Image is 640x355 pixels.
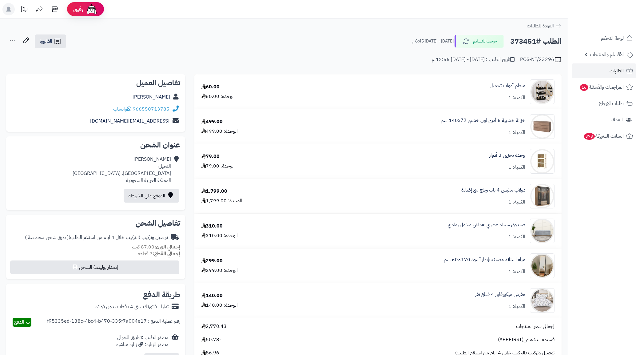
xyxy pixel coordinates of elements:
a: [PERSON_NAME] [133,93,170,101]
div: الكمية: 1 [508,268,525,275]
span: تم الدفع [14,318,30,326]
a: السلات المتروكة378 [572,129,636,143]
div: 1,799.00 [201,188,227,195]
button: خرجت للتسليم [455,35,504,48]
div: 140.00 [201,292,223,299]
div: [PERSON_NAME] النخيل، [GEOGRAPHIC_DATA]، [GEOGRAPHIC_DATA] المملكة العربية السعودية [73,156,171,184]
a: واتساب [113,105,131,113]
div: الكمية: 1 [508,199,525,206]
a: صندوق سجاد عصري بقماش مخمل رمادي [448,221,525,228]
div: الوحدة: 310.00 [201,232,238,239]
div: الوحدة: 499.00 [201,128,238,135]
h2: تفاصيل العميل [11,79,180,87]
div: 79.00 [201,153,220,160]
div: الكمية: 1 [508,129,525,136]
span: لوحة التحكم [601,34,624,42]
span: طلبات الإرجاع [599,99,624,108]
span: السلات المتروكة [583,132,624,140]
span: العودة للطلبات [527,22,554,30]
a: 966550713785 [133,105,169,113]
div: الوحدة: 60.00 [201,93,235,100]
a: منظم أدوات تجميل [490,82,525,89]
span: قسيمة التخفيض(APPFIRST) [498,336,555,343]
a: العودة للطلبات [527,22,562,30]
img: 1754375734-1-90x90.jpg [530,288,554,313]
div: الوحدة: 79.00 [201,163,235,170]
span: 16 [579,84,589,91]
img: 1753266186-1-90x90.jpg [530,219,554,243]
a: تحديثات المنصة [16,3,32,17]
div: الكمية: 1 [508,94,525,101]
h2: عنوان الشحن [11,141,180,149]
img: 1742132386-110103010021.1-90x90.jpg [530,184,554,208]
strong: إجمالي الوزن: [154,243,180,251]
div: مصدر الزيارة: زيارة مباشرة [116,341,169,348]
span: ( طرق شحن مخصصة ) [25,234,69,241]
a: مفرش ميكروفايبر 4 قطع نفر [475,291,525,298]
a: الفاتورة [35,34,66,48]
span: 2,770.43 [201,323,227,330]
img: logo-2.png [598,10,634,23]
div: الوحدة: 1,799.00 [201,197,242,204]
span: الطلبات [610,67,624,75]
span: رفيق [73,6,83,13]
span: الأقسام والمنتجات [590,50,624,59]
a: لوحة التحكم [572,31,636,46]
h2: تفاصيل الشحن [11,220,180,227]
a: المراجعات والأسئلة16 [572,80,636,95]
span: إجمالي سعر المنتجات [516,323,555,330]
div: الكمية: 1 [508,303,525,310]
div: رقم عملية الدفع : f95335ed-138c-4bc4-b470-335f7a004e17 [47,318,180,327]
div: 60.00 [201,83,220,91]
a: طلبات الإرجاع [572,96,636,111]
a: خزانة خشبية 6 أدرج لون خشبي 140x72 سم [441,117,525,124]
div: POS-NT/23296 [520,56,562,63]
div: توصيل وتركيب (التركيب خلال 4 ايام من استلام الطلب) [25,234,168,241]
a: مرآة استاند مضيئة بإطار أسود 170×60 سم [444,256,525,263]
h2: طريقة الدفع [143,291,180,298]
img: 1756024722-110316010065-90x90.jpg [530,79,554,104]
span: العملاء [611,115,623,124]
img: ai-face.png [85,3,98,15]
span: 378 [583,133,595,140]
img: 1753775987-1-90x90.jpg [530,253,554,278]
span: الفاتورة [40,38,52,45]
div: الوحدة: 140.00 [201,302,238,309]
span: المراجعات والأسئلة [579,83,624,91]
a: [EMAIL_ADDRESS][DOMAIN_NAME] [90,117,169,125]
a: الموقع على الخريطة [124,189,179,203]
small: 87.00 كجم [132,243,180,251]
img: 1752058398-1(9)-90x90.jpg [530,114,554,139]
a: العملاء [572,112,636,127]
div: مصدر الطلب :تطبيق الجوال [116,334,169,348]
a: دولاب ملابس 4 باب زجاج مع إضاءة [461,187,525,194]
small: [DATE] - [DATE] 8:45 م [412,38,454,44]
a: الطلبات [572,63,636,78]
small: 7 قطعة [138,250,180,257]
a: وحدة تخزين 3 أدوار [489,152,525,159]
div: 299.00 [201,257,223,264]
div: تاريخ الطلب : [DATE] - [DATE] 12:56 م [432,56,515,63]
div: 499.00 [201,118,223,125]
div: الكمية: 1 [508,233,525,240]
strong: إجمالي القطع: [153,250,180,257]
span: -50.78 [201,336,221,343]
img: 1738071812-110107010066-90x90.jpg [530,149,554,174]
button: إصدار بوليصة الشحن [10,260,179,274]
div: 310.00 [201,223,223,230]
div: تمارا - فاتورتك حتى 4 دفعات بدون فوائد [95,303,169,310]
div: الوحدة: 299.00 [201,267,238,274]
div: الكمية: 1 [508,164,525,171]
h2: الطلب #373451 [510,35,562,48]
